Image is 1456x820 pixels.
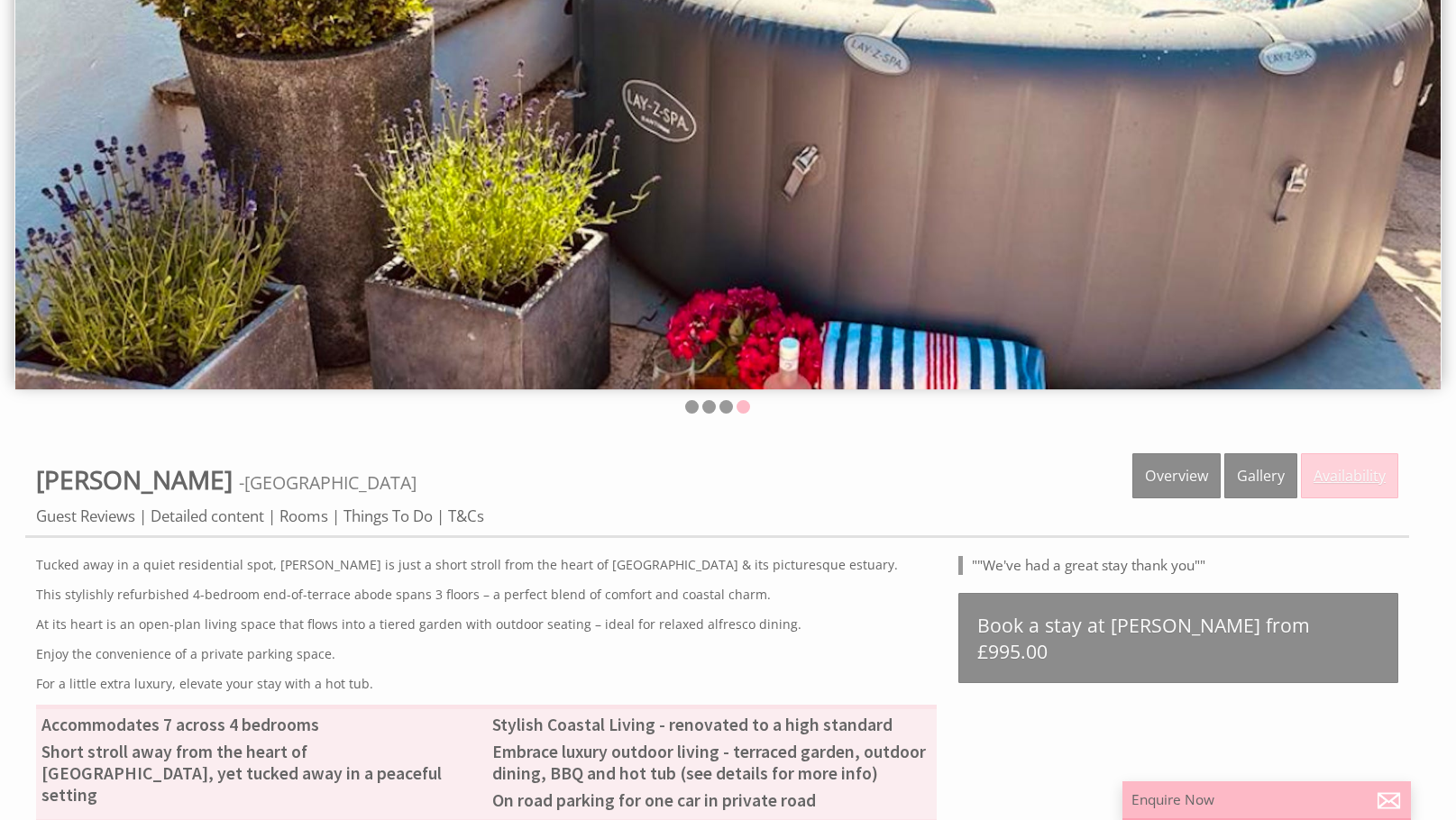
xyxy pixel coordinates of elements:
[279,506,328,526] a: Rooms
[958,593,1398,683] a: Book a stay at [PERSON_NAME] from £995.00
[36,711,487,738] li: Accommodates 7 across 4 bedrooms
[239,470,417,495] span: -
[36,556,937,573] p: Tucked away in a quiet residential spot, [PERSON_NAME] is just a short stroll from the heart of [...
[36,462,233,497] span: [PERSON_NAME]
[151,506,264,526] a: Detailed content
[244,470,417,495] a: [GEOGRAPHIC_DATA]
[36,675,937,692] p: For a little extra luxury, elevate your stay with a hot tub.
[1132,453,1221,498] a: Overview
[36,738,487,808] li: Short stroll away from the heart of [GEOGRAPHIC_DATA], yet tucked away in a peaceful setting
[343,506,433,526] a: Things To Do
[36,615,937,633] p: At its heart is an open-plan living space that flows into a tiered garden with outdoor seating – ...
[958,556,1398,575] blockquote: ""We've had a great stay thank you""
[36,506,135,526] a: Guest Reviews
[1131,790,1402,809] p: Enquire Now
[487,711,938,738] li: Stylish Coastal Living - renovated to a high standard
[487,787,938,814] li: On road parking for one car in private road
[36,462,239,497] a: [PERSON_NAME]
[36,645,937,662] p: Enjoy the convenience of a private parking space.
[1301,453,1398,498] a: Availability
[448,506,484,526] a: T&Cs
[487,738,938,787] li: Embrace luxury outdoor living - terraced garden, outdoor dining, BBQ and hot tub (see details for...
[1224,453,1297,498] a: Gallery
[36,586,937,603] p: This stylishly refurbished 4-bedroom end-of-terrace abode spans 3 floors – a perfect blend of com...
